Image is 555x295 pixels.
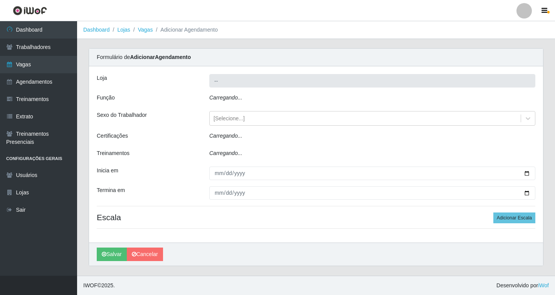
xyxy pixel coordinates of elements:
[97,132,128,140] label: Certificações
[209,186,535,200] input: 00/00/0000
[209,133,242,139] i: Carregando...
[83,282,98,288] span: IWOF
[493,212,535,223] button: Adicionar Escala
[214,115,245,123] div: [Selecione...]
[97,74,107,82] label: Loja
[13,6,47,15] img: CoreUI Logo
[97,186,125,194] label: Termina em
[117,27,130,33] a: Lojas
[97,248,127,261] button: Salvar
[89,49,543,66] div: Formulário de
[127,248,163,261] a: Cancelar
[209,94,242,101] i: Carregando...
[538,282,549,288] a: iWof
[83,282,115,290] span: © 2025 .
[209,167,535,180] input: 00/00/0000
[97,212,535,222] h4: Escala
[209,150,242,156] i: Carregando...
[97,167,118,175] label: Inicia em
[496,282,549,290] span: Desenvolvido por
[97,149,129,157] label: Treinamentos
[97,111,147,119] label: Sexo do Trabalhador
[97,94,115,102] label: Função
[83,27,110,33] a: Dashboard
[138,27,153,33] a: Vagas
[130,54,191,60] strong: Adicionar Agendamento
[77,21,555,39] nav: breadcrumb
[153,26,218,34] li: Adicionar Agendamento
